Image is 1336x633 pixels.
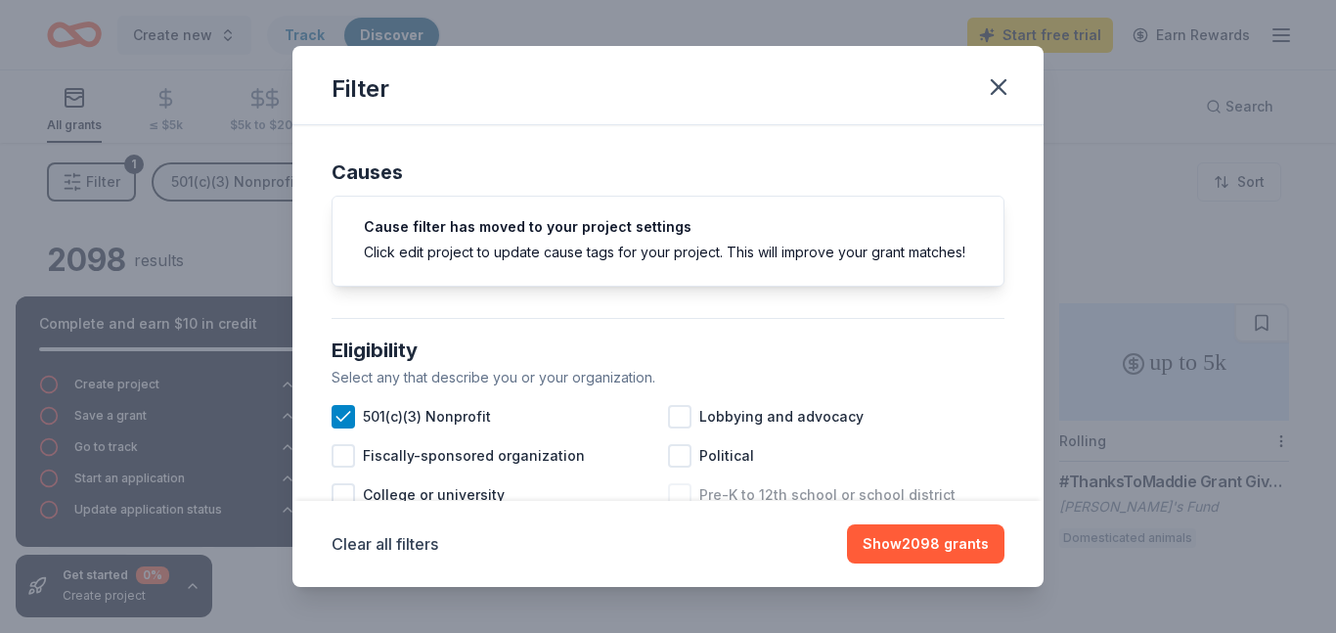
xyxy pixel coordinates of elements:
[332,335,1004,366] div: Eligibility
[847,524,1004,564] button: Show2098 grants
[699,405,864,429] span: Lobbying and advocacy
[699,444,754,468] span: Political
[332,157,1004,188] div: Causes
[364,242,972,262] div: Click edit project to update cause tags for your project. This will improve your grant matches!
[332,73,389,105] div: Filter
[332,532,438,556] button: Clear all filters
[363,405,491,429] span: 501(c)(3) Nonprofit
[363,444,585,468] span: Fiscally-sponsored organization
[332,366,1004,389] div: Select any that describe you or your organization.
[363,483,505,507] span: College or university
[364,220,972,234] h5: Cause filter has moved to your project settings
[699,483,956,507] span: Pre-K to 12th school or school district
